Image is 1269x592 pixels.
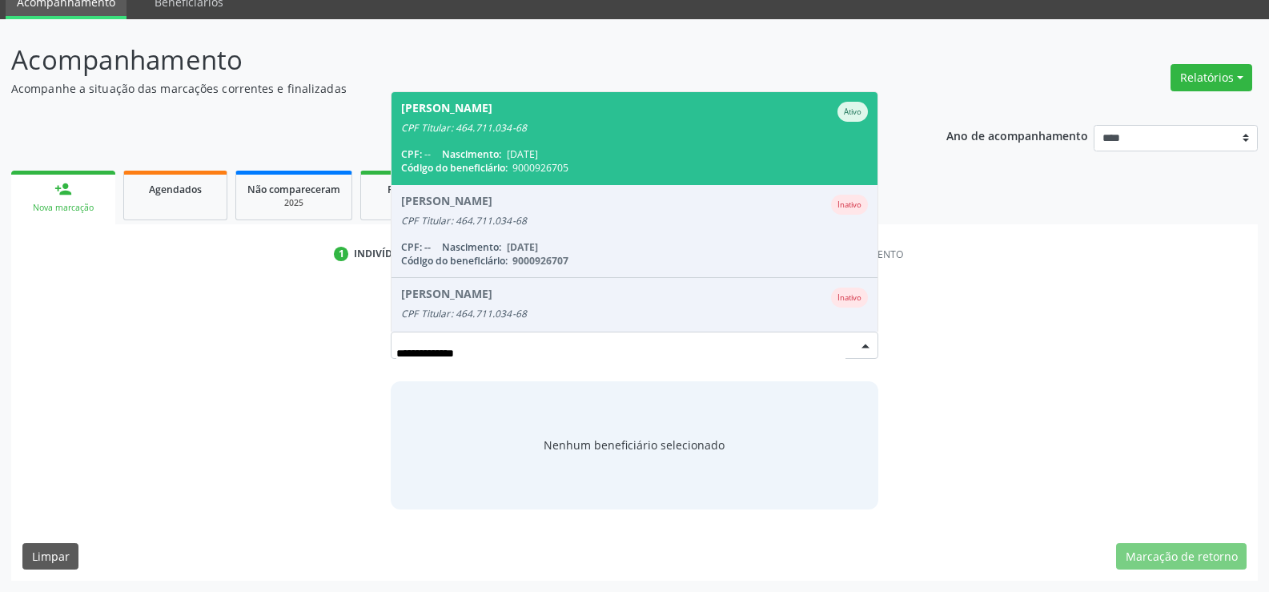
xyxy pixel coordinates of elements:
[401,161,508,175] span: Código do beneficiário:
[401,147,868,161] div: --
[946,125,1088,145] p: Ano de acompanhamento
[544,437,725,453] span: Nenhum beneficiário selecionado
[388,183,437,196] span: Resolvidos
[54,180,72,198] div: person_add
[401,147,422,161] span: CPF:
[149,183,202,196] span: Agendados
[11,40,884,80] p: Acompanhamento
[22,202,104,214] div: Nova marcação
[334,247,348,261] div: 1
[22,543,78,570] button: Limpar
[401,122,868,135] div: CPF Titular: 464.711.034-68
[1171,64,1252,91] button: Relatórios
[247,197,340,209] div: 2025
[512,161,568,175] span: 9000926705
[401,102,492,122] div: [PERSON_NAME]
[844,107,861,117] small: Ativo
[11,80,884,97] p: Acompanhe a situação das marcações correntes e finalizadas
[247,183,340,196] span: Não compareceram
[1116,543,1247,570] button: Marcação de retorno
[354,247,408,261] div: Indivíduo
[442,147,501,161] span: Nascimento:
[507,147,538,161] span: [DATE]
[372,197,452,209] div: 2025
